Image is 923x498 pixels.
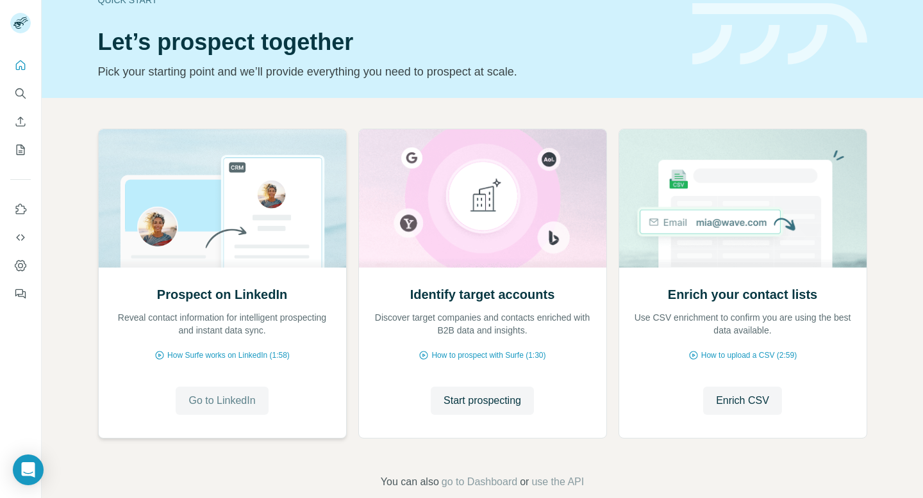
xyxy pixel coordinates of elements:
[531,474,584,490] button: use the API
[98,29,677,55] h1: Let’s prospect together
[13,454,44,485] div: Open Intercom Messenger
[98,63,677,81] p: Pick your starting point and we’ll provide everything you need to prospect at scale.
[10,138,31,161] button: My lists
[520,474,529,490] span: or
[431,349,545,361] span: How to prospect with Surfe (1:30)
[98,129,347,268] img: Prospect on LinkedIn
[410,285,555,303] h2: Identify target accounts
[381,474,439,490] span: You can also
[692,3,867,65] img: banner
[668,285,817,303] h2: Enrich your contact lists
[442,474,517,490] button: go to Dashboard
[701,349,797,361] span: How to upload a CSV (2:59)
[703,387,782,415] button: Enrich CSV
[167,349,290,361] span: How Surfe works on LinkedIn (1:58)
[112,311,333,337] p: Reveal contact information for intelligent prospecting and instant data sync.
[10,82,31,105] button: Search
[10,198,31,221] button: Use Surfe on LinkedIn
[716,393,769,408] span: Enrich CSV
[157,285,287,303] h2: Prospect on LinkedIn
[10,54,31,77] button: Quick start
[632,311,854,337] p: Use CSV enrichment to confirm you are using the best data available.
[372,311,594,337] p: Discover target companies and contacts enriched with B2B data and insights.
[358,129,607,268] img: Identify target accounts
[431,387,534,415] button: Start prospecting
[188,393,255,408] span: Go to LinkedIn
[619,129,867,268] img: Enrich your contact lists
[444,393,521,408] span: Start prospecting
[10,226,31,249] button: Use Surfe API
[10,282,31,305] button: Feedback
[10,110,31,133] button: Enrich CSV
[10,254,31,277] button: Dashboard
[176,387,268,415] button: Go to LinkedIn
